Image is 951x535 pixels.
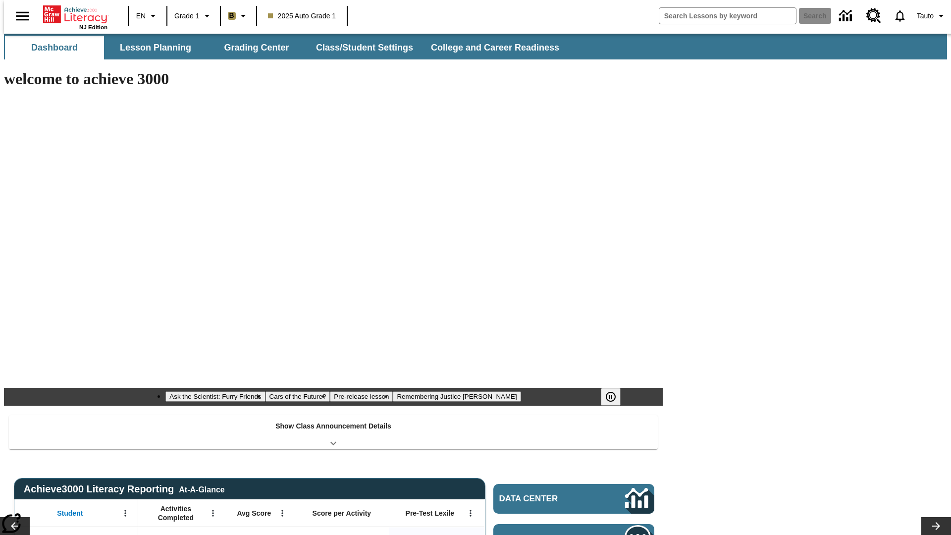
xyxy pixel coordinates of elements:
[330,391,393,402] button: Slide 3 Pre-release lesson
[265,391,330,402] button: Slide 2 Cars of the Future?
[106,36,205,59] button: Lesson Planning
[132,7,163,25] button: Language: EN, Select a language
[4,34,947,59] div: SubNavbar
[393,391,521,402] button: Slide 4 Remembering Justice O'Connor
[179,483,224,494] div: At-A-Glance
[43,4,107,24] a: Home
[237,509,271,518] span: Avg Score
[601,388,631,406] div: Pause
[206,506,220,521] button: Open Menu
[423,36,567,59] button: College and Career Readiness
[174,11,200,21] span: Grade 1
[463,506,478,521] button: Open Menu
[493,484,654,514] a: Data Center
[5,36,104,59] button: Dashboard
[207,36,306,59] button: Grading Center
[887,3,913,29] a: Notifications
[860,2,887,29] a: Resource Center, Will open in new tab
[170,7,217,25] button: Grade: Grade 1, Select a grade
[118,506,133,521] button: Open Menu
[57,509,83,518] span: Student
[275,421,391,431] p: Show Class Announcement Details
[165,391,265,402] button: Slide 1 Ask the Scientist: Furry Friends
[229,9,234,22] span: B
[9,415,658,449] div: Show Class Announcement Details
[833,2,860,30] a: Data Center
[79,24,107,30] span: NJ Edition
[143,504,209,522] span: Activities Completed
[136,11,146,21] span: EN
[499,494,592,504] span: Data Center
[313,509,371,518] span: Score per Activity
[43,3,107,30] div: Home
[406,509,455,518] span: Pre-Test Lexile
[913,7,951,25] button: Profile/Settings
[275,506,290,521] button: Open Menu
[268,11,336,21] span: 2025 Auto Grade 1
[4,36,568,59] div: SubNavbar
[921,517,951,535] button: Lesson carousel, Next
[4,70,663,88] h1: welcome to achieve 3000
[917,11,934,21] span: Tauto
[24,483,225,495] span: Achieve3000 Literacy Reporting
[659,8,796,24] input: search field
[601,388,621,406] button: Pause
[224,7,253,25] button: Boost Class color is light brown. Change class color
[8,1,37,31] button: Open side menu
[308,36,421,59] button: Class/Student Settings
